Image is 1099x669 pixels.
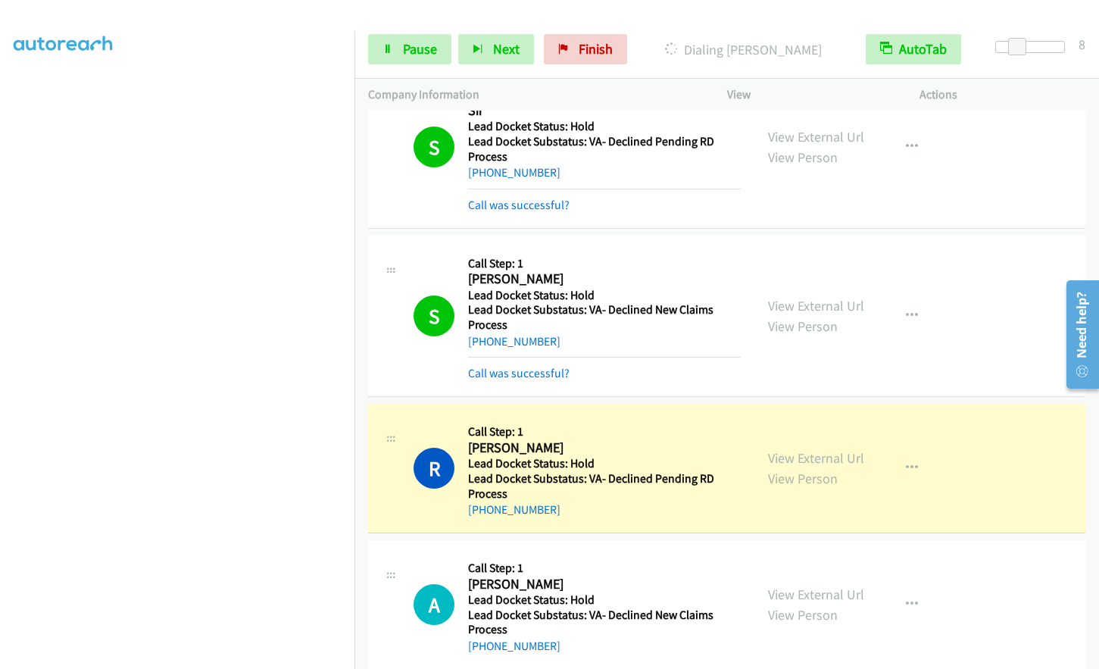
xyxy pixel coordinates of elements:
[1055,274,1099,395] iframe: Resource Center
[468,366,570,380] a: Call was successful?
[468,424,741,439] h5: Call Step: 1
[468,608,741,637] h5: Lead Docket Substatus: VA- Declined New Claims Process
[468,165,560,180] a: [PHONE_NUMBER]
[414,584,454,625] div: The call is yet to be attempted
[458,34,534,64] button: Next
[468,576,741,593] h2: [PERSON_NAME]
[468,502,560,517] a: [PHONE_NUMBER]
[468,119,741,134] h5: Lead Docket Status: Hold
[768,606,838,624] a: View Person
[768,317,838,335] a: View Person
[493,40,520,58] span: Next
[768,586,864,603] a: View External Url
[866,34,961,64] button: AutoTab
[468,456,741,471] h5: Lead Docket Status: Hold
[414,448,454,489] h1: R
[468,256,741,271] h5: Call Step: 1
[768,449,864,467] a: View External Url
[544,34,627,64] a: Finish
[579,40,613,58] span: Finish
[468,288,741,303] h5: Lead Docket Status: Hold
[468,102,735,120] h2: Sir '
[768,470,838,487] a: View Person
[468,270,735,288] h2: [PERSON_NAME]
[414,127,454,167] h1: S
[468,439,741,457] h2: [PERSON_NAME]
[727,86,893,104] p: View
[468,639,560,653] a: [PHONE_NUMBER]
[768,148,838,166] a: View Person
[414,295,454,336] h1: S
[368,34,451,64] a: Pause
[468,198,570,212] a: Call was successful?
[368,86,700,104] p: Company Information
[468,561,741,576] h5: Call Step: 1
[468,334,560,349] a: [PHONE_NUMBER]
[468,592,741,608] h5: Lead Docket Status: Hold
[468,302,741,332] h5: Lead Docket Substatus: VA- Declined New Claims Process
[768,297,864,314] a: View External Url
[648,39,838,60] p: Dialing [PERSON_NAME]
[1079,34,1085,55] div: 8
[468,471,741,501] h5: Lead Docket Substatus: VA- Declined Pending RD Process
[919,86,1085,104] p: Actions
[768,128,864,145] a: View External Url
[403,40,437,58] span: Pause
[414,584,454,625] h1: A
[468,134,741,164] h5: Lead Docket Substatus: VA- Declined Pending RD Process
